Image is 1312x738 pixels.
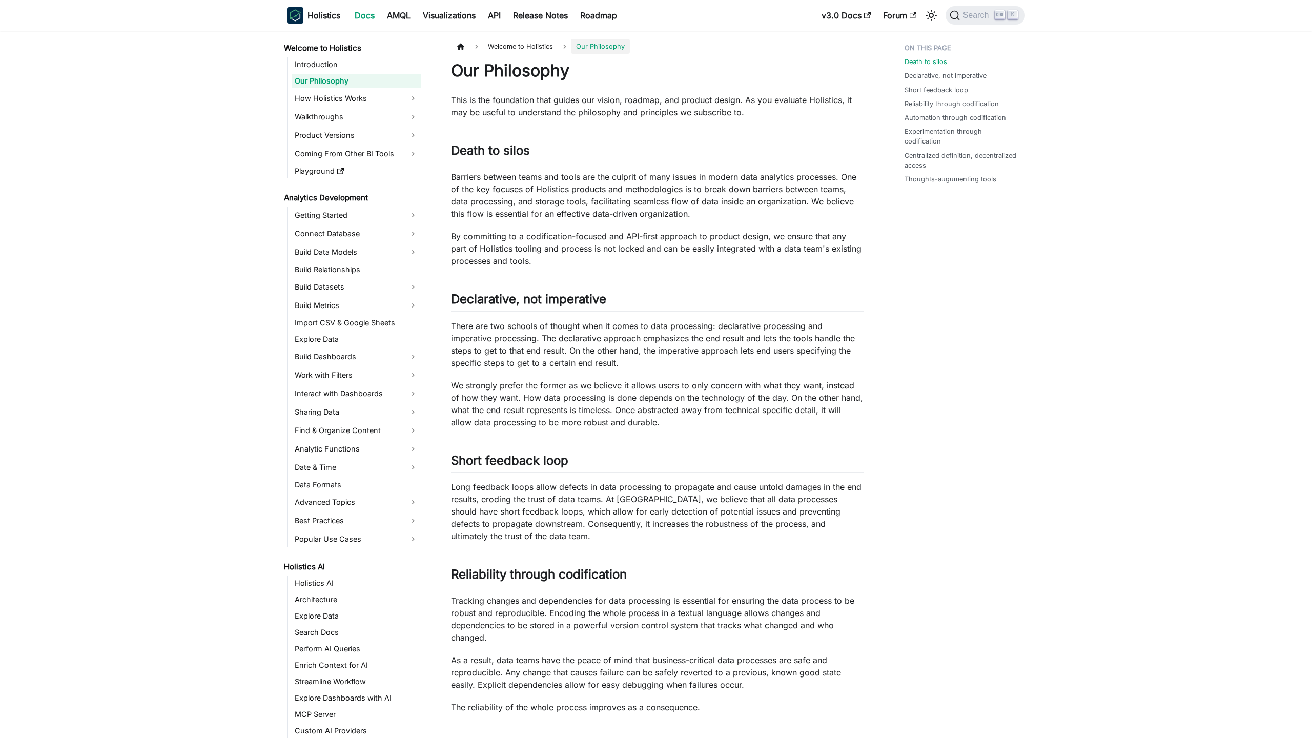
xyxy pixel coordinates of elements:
[281,191,421,205] a: Analytics Development
[287,7,303,24] img: Holistics
[292,244,421,260] a: Build Data Models
[292,316,421,330] a: Import CSV & Google Sheets
[905,151,1019,170] a: Centralized definition, decentralized access
[905,127,1019,146] a: Experimentation through codification
[451,654,864,691] p: As a result, data teams have the peace of mind that business-critical data processes are safe and...
[292,74,421,88] a: Our Philosophy
[292,127,421,143] a: Product Versions
[292,512,421,529] a: Best Practices
[292,576,421,590] a: Holistics AI
[946,6,1025,25] button: Search (Ctrl+K)
[292,674,421,689] a: Streamline Workflow
[905,99,999,109] a: Reliability through codification
[292,404,421,420] a: Sharing Data
[292,279,421,295] a: Build Datasets
[571,39,630,54] span: Our Philosophy
[292,707,421,722] a: MCP Server
[451,171,864,220] p: Barriers between teams and tools are the culprit of many issues in modern data analytics processe...
[292,332,421,346] a: Explore Data
[307,9,340,22] b: Holistics
[451,292,864,311] h2: Declarative, not imperative
[292,422,421,439] a: Find & Organize Content
[451,701,864,713] p: The reliability of the whole process improves as a consequence.
[292,494,421,510] a: Advanced Topics
[292,531,421,547] a: Popular Use Cases
[451,379,864,428] p: We strongly prefer the former as we believe it allows users to only concern with what they want, ...
[348,7,381,24] a: Docs
[923,7,939,24] button: Switch between dark and light mode (currently light mode)
[451,39,470,54] a: Home page
[292,57,421,72] a: Introduction
[417,7,482,24] a: Visualizations
[451,481,864,542] p: Long feedback loops allow defects in data processing to propagate and cause untold damages in the...
[292,658,421,672] a: Enrich Context for AI
[292,109,421,125] a: Walkthroughs
[292,164,421,178] a: Playground
[292,262,421,277] a: Build Relationships
[292,385,421,402] a: Interact with Dashboards
[574,7,623,24] a: Roadmap
[905,113,1006,122] a: Automation through codification
[451,60,864,81] h1: Our Philosophy
[292,691,421,705] a: Explore Dashboards with AI
[451,594,864,644] p: Tracking changes and dependencies for data processing is essential for ensuring the data process ...
[292,609,421,623] a: Explore Data
[482,7,507,24] a: API
[292,592,421,607] a: Architecture
[292,348,421,365] a: Build Dashboards
[292,625,421,640] a: Search Docs
[451,320,864,369] p: There are two schools of thought when it comes to data processing: declarative processing and imp...
[451,94,864,118] p: This is the foundation that guides our vision, roadmap, and product design. As you evaluate Holis...
[483,39,558,54] span: Welcome to Holistics
[281,560,421,574] a: Holistics AI
[277,31,430,738] nav: Docs sidebar
[292,297,421,314] a: Build Metrics
[905,71,987,80] a: Declarative, not imperative
[292,90,421,107] a: How Holistics Works
[451,39,864,54] nav: Breadcrumbs
[292,441,421,457] a: Analytic Functions
[877,7,922,24] a: Forum
[451,567,864,586] h2: Reliability through codification
[451,143,864,162] h2: Death to silos
[292,642,421,656] a: Perform AI Queries
[905,85,968,95] a: Short feedback loop
[815,7,877,24] a: v3.0 Docs
[905,57,947,67] a: Death to silos
[451,230,864,267] p: By committing to a codification-focused and API-first approach to product design, we ensure that ...
[292,225,421,242] a: Connect Database
[905,174,996,184] a: Thoughts-augumenting tools
[287,7,340,24] a: HolisticsHolistics
[281,41,421,55] a: Welcome to Holistics
[381,7,417,24] a: AMQL
[1008,10,1018,19] kbd: K
[292,367,421,383] a: Work with Filters
[292,207,421,223] a: Getting Started
[292,724,421,738] a: Custom AI Providers
[292,146,421,162] a: Coming From Other BI Tools
[451,453,864,473] h2: Short feedback loop
[960,11,995,20] span: Search
[292,478,421,492] a: Data Formats
[507,7,574,24] a: Release Notes
[292,459,421,476] a: Date & Time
